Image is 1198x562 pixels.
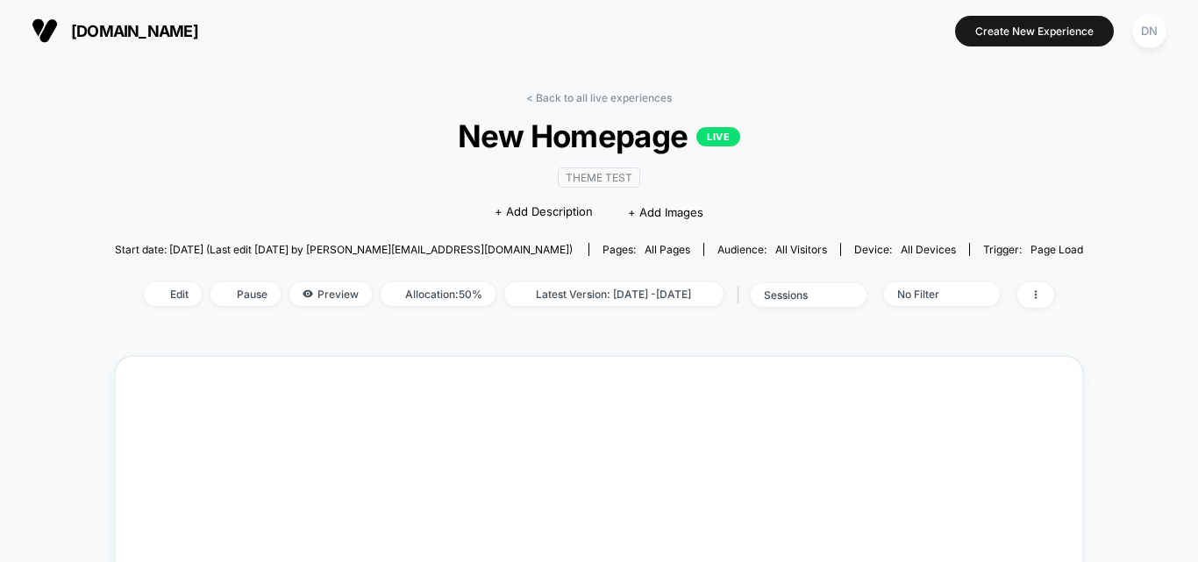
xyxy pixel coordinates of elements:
[603,243,690,256] div: Pages:
[717,243,827,256] div: Audience:
[32,18,58,44] img: Visually logo
[289,282,372,306] span: Preview
[840,243,969,256] span: Device:
[1030,243,1083,256] span: Page Load
[26,17,203,45] button: [DOMAIN_NAME]
[775,243,827,256] span: All Visitors
[901,243,956,256] span: all devices
[955,16,1114,46] button: Create New Experience
[983,243,1083,256] div: Trigger:
[897,288,967,301] div: No Filter
[210,282,281,306] span: Pause
[732,282,751,308] span: |
[764,288,834,302] div: sessions
[71,22,198,40] span: [DOMAIN_NAME]
[1132,14,1166,48] div: DN
[526,91,672,104] a: < Back to all live experiences
[495,203,593,221] span: + Add Description
[115,243,573,256] span: Start date: [DATE] (Last edit [DATE] by [PERSON_NAME][EMAIL_ADDRESS][DOMAIN_NAME])
[696,127,740,146] p: LIVE
[144,282,202,306] span: Edit
[163,117,1034,154] span: New Homepage
[558,167,640,188] span: Theme Test
[628,205,703,219] span: + Add Images
[504,282,724,306] span: Latest Version: [DATE] - [DATE]
[1127,13,1172,49] button: DN
[645,243,690,256] span: all pages
[381,282,496,306] span: Allocation: 50%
